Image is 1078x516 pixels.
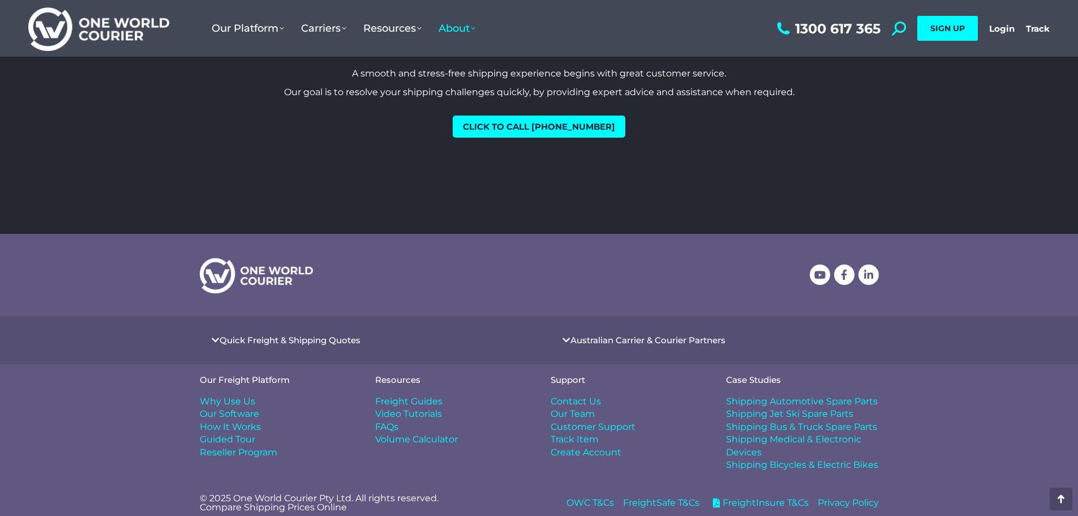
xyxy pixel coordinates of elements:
a: Australian Carrier & Courier Partners [570,336,725,344]
a: Guided Tour [200,433,353,446]
a: Volume Calculator [375,433,528,446]
a: Track Item [551,433,703,446]
p: A smooth and stress-free shipping experience begins with great customer service. [200,67,879,80]
a: Our Team [551,408,703,420]
p: Our goal is to resolve your shipping challenges quickly, by providing expert advice and assistanc... [200,86,879,99]
a: Reseller Program [200,446,353,459]
span: Video Tutorials [375,408,442,420]
a: OWC T&Cs [566,497,614,509]
a: Privacy Policy [818,497,879,509]
a: Our Platform [203,11,293,46]
span: Click to call [PHONE_NUMBER] [463,122,615,131]
a: FAQs [375,421,528,433]
a: Quick Freight & Shipping Quotes [220,336,360,344]
a: Shipping Bus & Truck Spare Parts [726,421,879,433]
a: 1300 617 365 [774,22,881,36]
a: FreightInsure T&Cs [708,497,809,509]
a: Carriers [293,11,355,46]
span: Shipping Automotive Spare Parts [726,395,878,408]
span: Track Item [551,433,599,446]
h4: Case Studies [726,376,879,384]
h4: Support [551,376,703,384]
span: Our Platform [212,22,284,35]
a: Video Tutorials [375,408,528,420]
a: Create Account [551,446,703,459]
span: Shipping Bicycles & Electric Bikes [726,459,878,471]
span: Contact Us [551,395,601,408]
a: Track [1026,23,1050,34]
a: Resources [355,11,430,46]
span: How It Works [200,421,261,433]
span: Our Software [200,408,259,420]
span: Freight Guides [375,395,443,408]
span: Customer Support [551,421,635,433]
a: Shipping Automotive Spare Parts [726,395,879,408]
a: Shipping Bicycles & Electric Bikes [726,459,879,471]
a: How It Works [200,421,353,433]
span: Shipping Bus & Truck Spare Parts [726,421,877,433]
img: One World Courier [28,6,169,52]
span: Shipping Jet Ski Spare Parts [726,408,853,420]
span: Volume Calculator [375,433,458,446]
span: Carriers [301,22,346,35]
span: Guided Tour [200,433,255,446]
a: Login [989,23,1015,34]
span: Our Team [551,408,595,420]
h4: Resources [375,376,528,384]
a: About [430,11,484,46]
a: Click to call [PHONE_NUMBER] [453,116,625,138]
span: Create Account [551,446,621,459]
a: Why Use Us [200,395,353,408]
a: Contact Us [551,395,703,408]
a: Freight Guides [375,395,528,408]
a: SIGN UP [917,16,978,41]
a: Customer Support [551,421,703,433]
a: Our Software [200,408,353,420]
span: Reseller Program [200,446,277,459]
span: Resources [363,22,422,35]
span: FAQs [375,421,398,433]
a: FreightSafe T&Cs [623,497,699,509]
span: FreightInsure T&Cs [720,497,809,509]
a: Shipping Medical & Electronic Devices [726,433,879,459]
span: About [439,22,475,35]
span: SIGN UP [930,23,965,33]
span: Why Use Us [200,395,255,408]
h4: Our Freight Platform [200,376,353,384]
a: Shipping Jet Ski Spare Parts [726,408,879,420]
p: © 2025 One World Courier Pty Ltd. All rights reserved. Compare Shipping Prices Online [200,494,528,512]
